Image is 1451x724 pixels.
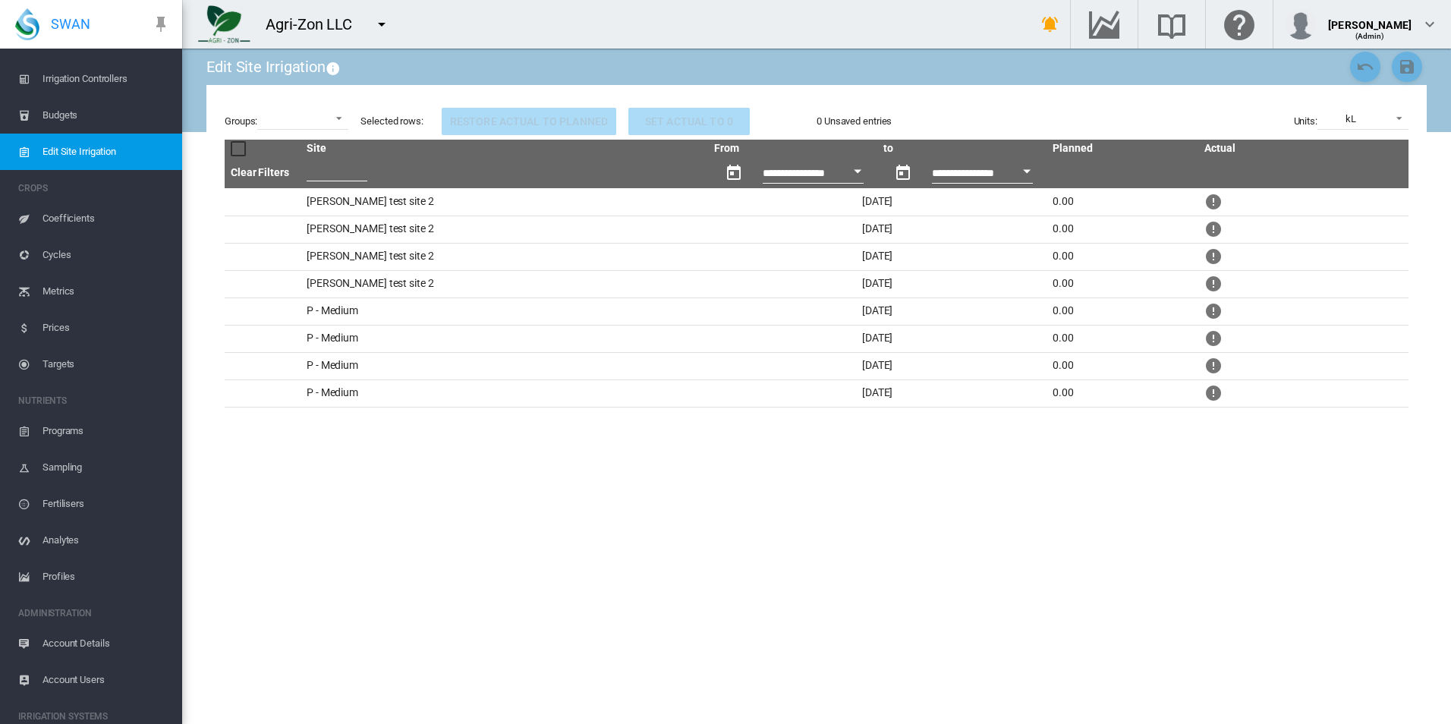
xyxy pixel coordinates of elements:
span: ADMINISTRATION [18,601,170,625]
td: [DATE] [708,352,1047,379]
div: Selected rows: [360,115,423,128]
td: [PERSON_NAME] test site 2 [301,216,708,243]
md-icon: icon-content-save [1398,58,1416,76]
button: Restore actual to planned [442,108,616,135]
md-icon: More than one flow meters in site [1204,220,1223,238]
div: 0.00 [1053,276,1192,291]
td: [PERSON_NAME] test site 2 [301,270,708,297]
img: profile.jpg [1286,9,1316,39]
div: 0.00 [1053,304,1192,319]
a: Clear Filters [231,166,289,178]
label: Groups: [225,115,257,128]
div: 0 Unsaved entries [817,115,892,128]
td: [DATE] [708,188,1047,216]
span: (Admin) [1355,32,1385,40]
md-icon: More than one flow meters in site [1204,384,1223,402]
button: Save Changes [1392,52,1422,82]
span: Irrigation Controllers [42,61,170,97]
button: icon-menu-down [367,9,397,39]
th: Actual [1198,140,1312,158]
th: Site [301,140,708,158]
button: md-calendar [888,158,918,188]
div: 0.00 [1053,194,1192,209]
th: From [708,140,877,158]
md-icon: icon-pin [152,15,170,33]
span: Fertilisers [42,486,170,522]
td: [DATE] [708,243,1047,270]
img: SWAN-Landscape-Logo-Colour-drop.png [15,8,39,40]
md-icon: Search the knowledge base [1154,15,1190,33]
span: Coefficients [42,200,170,237]
span: Account Users [42,662,170,698]
md-icon: More than one flow meters in site [1204,357,1223,375]
div: 0.00 [1053,331,1192,346]
span: Targets [42,346,170,382]
md-icon: More than one flow meters in site [1204,302,1223,320]
md-icon: More than one flow meters in site [1204,329,1223,348]
button: icon-bell-ring [1035,9,1065,39]
span: Profiles [42,559,170,595]
td: P - Medium [301,325,708,352]
button: Set actual to 0 [628,108,750,135]
td: P - Medium [301,297,708,325]
td: [DATE] [708,379,1047,407]
td: [DATE] [708,216,1047,243]
img: 7FicoSLW9yRjj7F2+0uvjPufP+ga39vogPu+G1+wvBtcm3fNv859aGr42DJ5pXiEAAAAAAAAAAAAAAAAAAAAAAAAAAAAAAAAA... [198,5,250,43]
md-icon: More than one flow meters in site [1204,247,1223,266]
div: 0.00 [1053,386,1192,401]
span: Sampling [42,449,170,486]
div: 0.00 [1053,249,1192,264]
md-icon: This page allows for manual correction to flow records for sites that are setup for Planned Irrig... [326,59,344,77]
md-icon: icon-chevron-down [1421,15,1439,33]
td: P - Medium [301,352,708,379]
div: Edit Site Irrigation [206,56,344,77]
md-icon: icon-bell-ring [1041,15,1059,33]
span: Budgets [42,97,170,134]
div: 0.00 [1053,358,1192,373]
span: Metrics [42,273,170,310]
div: Agri-Zon LLC [266,14,366,35]
th: Planned [1047,140,1198,158]
button: Cancel Changes [1350,52,1380,82]
th: to [877,140,1047,158]
md-icon: icon-undo [1356,58,1374,76]
td: [PERSON_NAME] test site 2 [301,188,708,216]
span: SWAN [51,14,90,33]
span: Prices [42,310,170,346]
td: [DATE] [708,270,1047,297]
md-icon: More than one flow meters in site [1204,275,1223,293]
button: Open calendar [844,158,871,185]
label: Units: [1294,115,1317,128]
td: [DATE] [708,297,1047,325]
div: [PERSON_NAME] [1328,11,1412,27]
md-icon: icon-menu-down [373,15,391,33]
md-icon: Go to the Data Hub [1086,15,1122,33]
div: 0.00 [1053,222,1192,237]
span: Cycles [42,237,170,273]
span: Account Details [42,625,170,662]
md-icon: Click here for help [1221,15,1257,33]
span: Analytes [42,522,170,559]
button: md-calendar [719,158,749,188]
div: kL [1346,113,1356,124]
span: CROPS [18,176,170,200]
td: [PERSON_NAME] test site 2 [301,243,708,270]
td: [DATE] [708,325,1047,352]
button: Open calendar [1013,158,1040,185]
span: NUTRIENTS [18,389,170,413]
span: Programs [42,413,170,449]
md-icon: More than one flow meters in site [1204,193,1223,211]
td: P - Medium [301,379,708,407]
span: Edit Site Irrigation [42,134,170,170]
